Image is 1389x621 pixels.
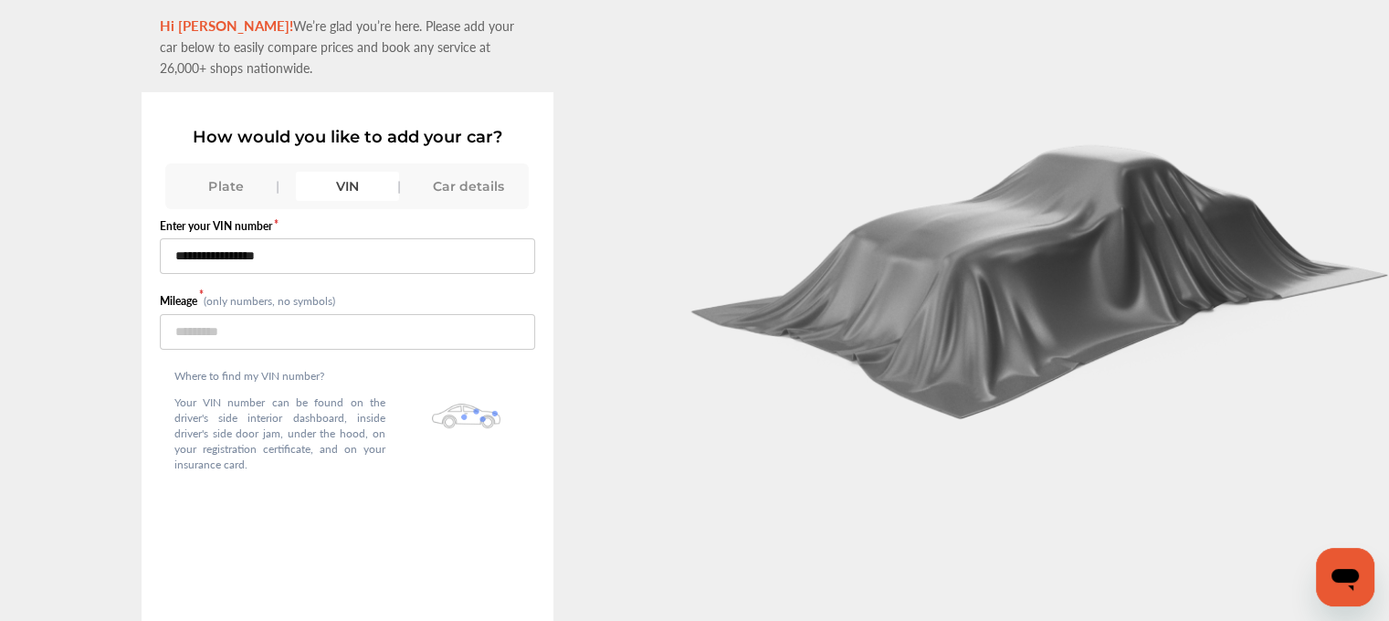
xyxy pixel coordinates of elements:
span: Hi [PERSON_NAME]! [160,16,293,35]
label: Mileage [160,293,204,309]
small: (only numbers, no symbols) [204,293,335,309]
iframe: Button to launch messaging window [1316,548,1374,606]
p: Where to find my VIN number? [174,368,385,384]
span: We’re glad you’re here. Please add your car below to easily compare prices and book any service a... [160,16,514,77]
div: Car details [417,172,521,201]
div: Plate [174,172,278,201]
p: How would you like to add your car? [160,127,535,147]
p: Your VIN number can be found on the driver's side interior dashboard, inside driver's side door j... [174,395,385,472]
div: VIN [296,172,399,201]
img: olbwX0zPblBWoAAAAASUVORK5CYII= [432,404,500,428]
label: Enter your VIN number [160,218,535,234]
